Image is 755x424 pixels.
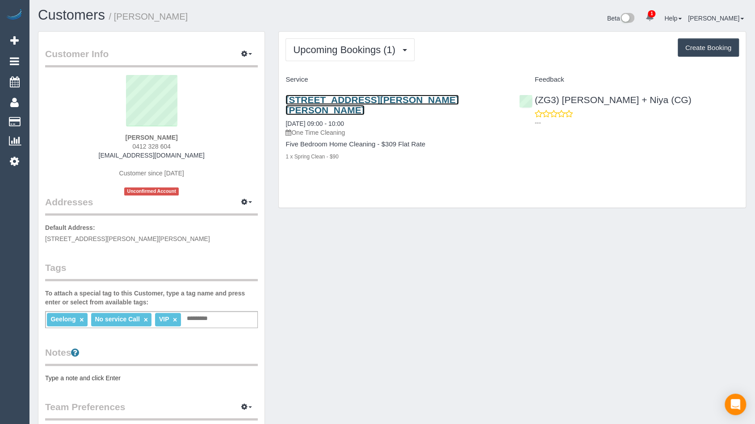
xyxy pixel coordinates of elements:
[285,120,344,127] a: [DATE] 09:00 - 10:00
[45,235,210,242] span: [STREET_ADDRESS][PERSON_NAME][PERSON_NAME]
[45,400,258,420] legend: Team Preferences
[45,346,258,366] legend: Notes
[45,374,258,382] pre: Type a note and click Enter
[285,95,458,115] a: [STREET_ADDRESS][PERSON_NAME][PERSON_NAME]
[293,44,400,55] span: Upcoming Bookings (1)
[519,95,692,105] a: (ZG3) [PERSON_NAME] + Niya (CG)
[119,170,184,177] span: Customer since [DATE]
[45,223,95,232] label: Default Address:
[688,15,744,22] a: [PERSON_NAME]
[109,12,188,21] small: / [PERSON_NAME]
[285,38,415,61] button: Upcoming Bookings (1)
[45,289,258,307] label: To attach a special tag to this Customer, type a tag name and press enter or select from availabl...
[173,316,177,324] a: ×
[664,15,682,22] a: Help
[285,76,505,83] h4: Service
[725,394,746,415] div: Open Intercom Messenger
[607,15,635,22] a: Beta
[285,154,338,160] small: 1 x Spring Clean - $90
[45,47,258,67] legend: Customer Info
[125,134,177,141] strong: [PERSON_NAME]
[124,187,179,195] span: Unconfirmed Account
[80,316,84,324] a: ×
[45,261,258,281] legend: Tags
[38,7,105,23] a: Customers
[535,118,739,127] p: ---
[620,13,634,25] img: New interface
[144,316,148,324] a: ×
[285,128,505,137] p: One Time Cleaning
[678,38,739,57] button: Create Booking
[95,316,139,323] span: No service Call
[50,316,75,323] span: Geelong
[99,152,205,159] a: [EMAIL_ADDRESS][DOMAIN_NAME]
[641,8,658,27] a: 1
[159,316,169,323] span: VIP
[5,9,23,21] img: Automaid Logo
[285,141,505,148] h4: Five Bedroom Home Cleaning - $309 Flat Rate
[519,76,739,83] h4: Feedback
[132,143,171,150] span: 0412 328 604
[648,10,655,17] span: 1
